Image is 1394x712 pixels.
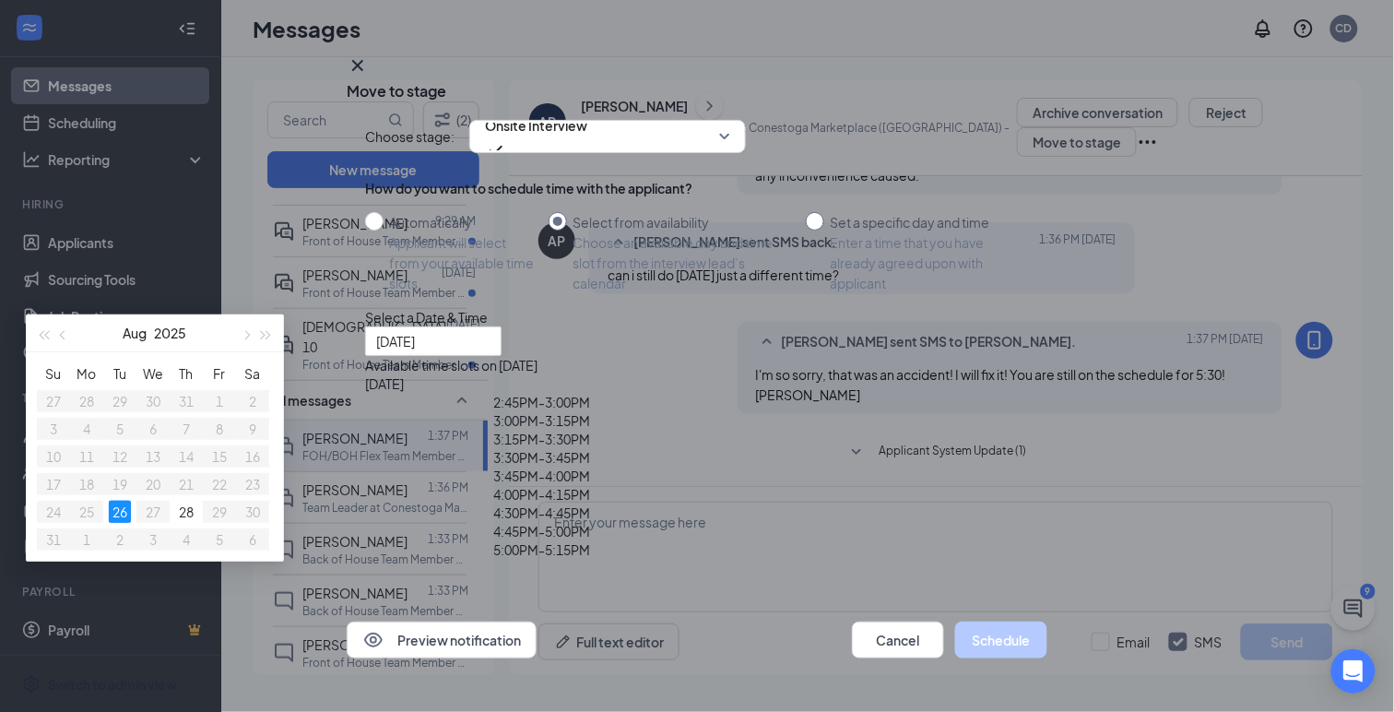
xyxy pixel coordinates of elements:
div: Enter a time that you have already agreed upon with applicant [830,232,1014,293]
button: 2025 [155,314,187,351]
svg: Eye [362,629,384,651]
div: Applicant will select from your available time slots [389,232,534,293]
div: 28 [175,501,197,523]
th: Mo [70,360,103,387]
div: 4:00PM - 4:15PM [365,485,718,504]
span: Onsite Interview [485,112,587,139]
div: Set a specific day and time [830,212,1014,232]
th: Tu [103,360,136,387]
div: Select a Date & Time [365,308,1029,326]
span: Choose stage: [365,126,455,147]
div: 4:45PM - 5:00PM [365,522,718,540]
div: 4:30PM - 4:45PM [365,504,718,522]
div: 5:00PM - 5:15PM [365,540,718,559]
th: Su [37,360,70,387]
button: Cancel [852,622,944,659]
th: Sa [236,360,269,387]
button: EyePreview notification [347,622,537,659]
td: 2025-08-28 [170,498,203,526]
button: Schedule [955,622,1047,659]
svg: Cross [347,54,369,77]
div: 3:45PM - 4:00PM [365,467,718,485]
button: Close [347,54,369,77]
div: Available time slots on [DATE] [365,356,718,374]
div: 3:00PM - 3:15PM [365,411,718,430]
div: 26 [109,501,131,523]
svg: Checkmark [485,139,507,161]
div: Choose an available day and time slot from the interview lead’s calendar [573,232,791,293]
div: 3:15PM - 3:30PM [365,430,718,448]
th: Th [170,360,203,387]
button: Aug [124,314,148,351]
th: Fr [203,360,236,387]
div: 3:30PM - 3:45PM [365,448,718,467]
div: 2:45PM - 3:00PM [365,393,718,411]
div: Automatically [389,212,534,232]
div: [DATE] [365,374,718,393]
th: We [136,360,170,387]
input: Aug 26, 2025 [376,331,487,351]
h3: Move to stage [347,81,446,101]
td: 2025-08-26 [103,498,136,526]
div: Select from availability [573,212,791,232]
div: Open Intercom Messenger [1331,649,1376,694]
div: How do you want to schedule time with the applicant? [365,179,1029,197]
